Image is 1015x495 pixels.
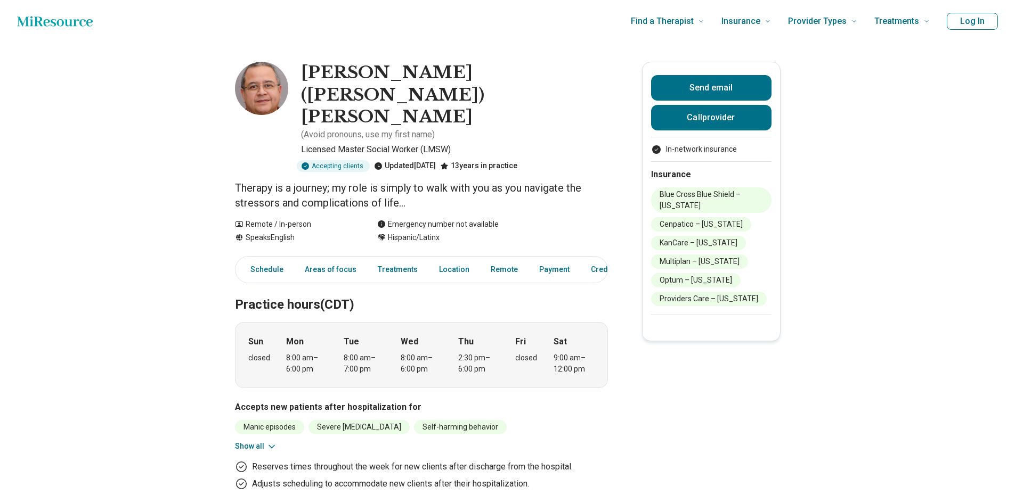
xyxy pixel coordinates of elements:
[298,259,363,280] a: Areas of focus
[651,144,772,155] li: In-network insurance
[874,14,919,29] span: Treatments
[248,335,263,348] strong: Sun
[651,187,772,213] li: Blue Cross Blue Shield – [US_STATE]
[286,352,327,375] div: 8:00 am – 6:00 pm
[584,259,644,280] a: Credentials
[533,259,576,280] a: Payment
[301,62,608,128] h1: [PERSON_NAME] ([PERSON_NAME]) [PERSON_NAME]
[377,219,499,230] div: Emergency number not available
[235,180,608,210] p: Therapy is a journey; my role is simply to walk with you as you navigate the stressors and compli...
[371,259,424,280] a: Treatments
[297,160,370,172] div: Accepting clients
[651,105,772,130] button: Callprovider
[235,232,356,243] div: Speaks English
[651,273,741,287] li: Optum – [US_STATE]
[788,14,847,29] span: Provider Types
[947,13,998,30] button: Log In
[301,143,608,156] p: Licensed Master Social Worker (LMSW)
[651,168,772,181] h2: Insurance
[235,62,288,115] img: Vincent Tafolla, Licensed Master Social Worker (LMSW)
[248,352,270,364] div: closed
[17,11,93,32] a: Home page
[554,335,567,348] strong: Sat
[554,352,595,375] div: 9:00 am – 12:00 pm
[235,401,608,414] h3: Accepts new patients after hospitalization for
[238,259,290,280] a: Schedule
[651,75,772,101] button: Send email
[721,14,760,29] span: Insurance
[252,477,529,490] p: Adjusts scheduling to accommodate new clients after their hospitalization.
[344,352,385,375] div: 8:00 am – 7:00 pm
[235,322,608,388] div: When does the program meet?
[235,270,608,314] h2: Practice hours (CDT)
[433,259,476,280] a: Location
[651,217,751,232] li: Cenpatico – [US_STATE]
[651,292,767,306] li: Providers Care – [US_STATE]
[458,352,499,375] div: 2:30 pm – 6:00 pm
[235,420,304,434] li: Manic episodes
[235,441,277,452] button: Show all
[401,335,418,348] strong: Wed
[484,259,524,280] a: Remote
[651,236,746,250] li: KanCare – [US_STATE]
[631,14,694,29] span: Find a Therapist
[440,160,517,172] div: 13 years in practice
[388,232,440,243] span: Hispanic/Latinx
[252,460,573,473] p: Reserves times throughout the week for new clients after discharge from the hospital.
[374,160,436,172] div: Updated [DATE]
[401,352,442,375] div: 8:00 am – 6:00 pm
[301,128,435,141] p: ( Avoid pronouns, use my first name )
[651,254,748,269] li: Multiplan – [US_STATE]
[344,335,359,348] strong: Tue
[515,335,526,348] strong: Fri
[286,335,304,348] strong: Mon
[414,420,507,434] li: Self-harming behavior
[235,219,356,230] div: Remote / In-person
[651,144,772,155] ul: Payment options
[308,420,410,434] li: Severe [MEDICAL_DATA]
[458,335,474,348] strong: Thu
[515,352,537,364] div: closed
